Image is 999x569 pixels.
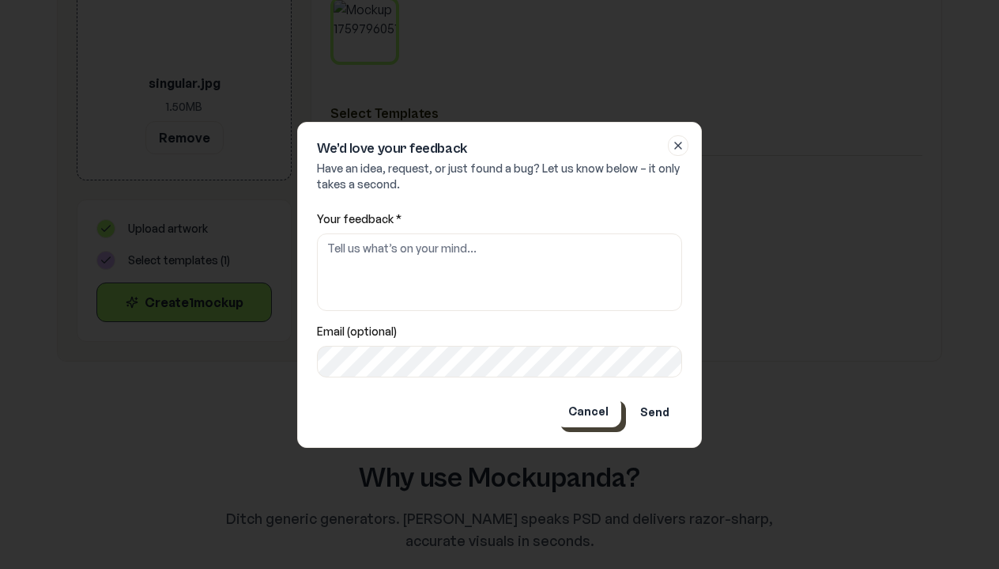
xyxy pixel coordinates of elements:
span: Email (optional) [317,324,682,340]
input: Email (optional) [317,346,682,377]
h2: We’d love your feedback [317,142,682,156]
p: Have an idea, request, or just found a bug? Let us know below – it only takes a second. [317,161,682,192]
textarea: Your feedback * [317,233,682,311]
span: Your feedback * [317,211,682,227]
button: Send [628,396,682,428]
button: Cancel [556,396,621,427]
